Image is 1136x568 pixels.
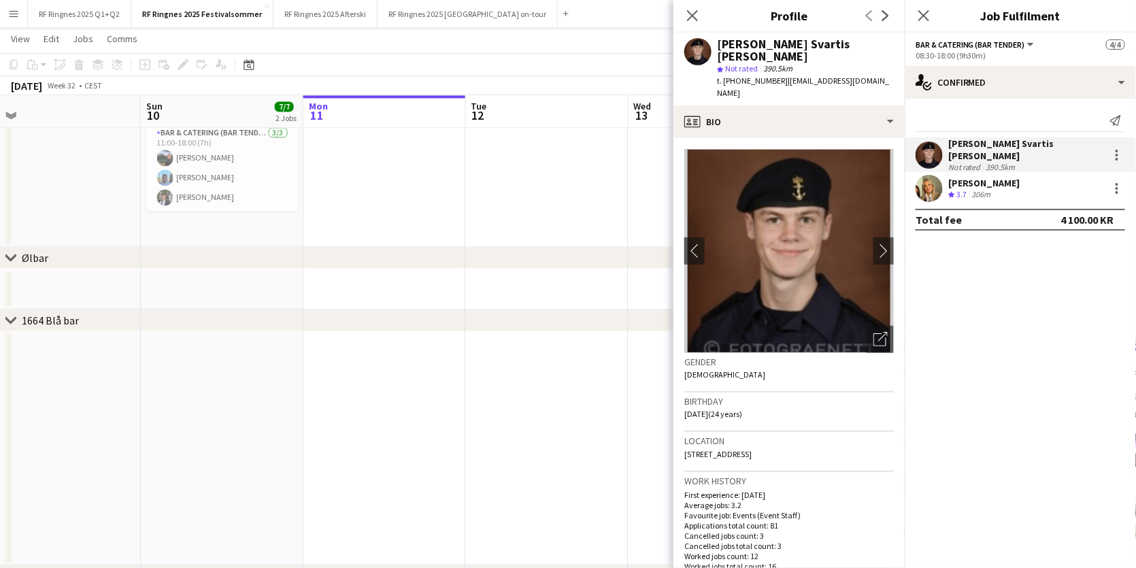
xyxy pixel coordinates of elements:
a: Jobs [67,30,99,48]
span: Sun [146,100,163,112]
div: 2 Jobs [275,113,297,123]
span: Jobs [73,33,93,45]
span: [STREET_ADDRESS] [684,449,752,459]
span: [DATE] (24 years) [684,409,742,419]
span: | [EMAIL_ADDRESS][DOMAIN_NAME] [717,76,889,98]
span: 13 [632,107,652,123]
div: 390.5km [984,162,1018,172]
a: Edit [38,30,65,48]
app-card-role: Bar & Catering (Bar Tender)3/311:00-18:00 (7h)[PERSON_NAME][PERSON_NAME][PERSON_NAME] [146,125,299,211]
span: 10 [144,107,163,123]
span: t. [PHONE_NUMBER] [717,76,788,86]
p: Favourite job: Events (Event Staff) [684,510,894,520]
div: Open photos pop-in [867,326,894,353]
span: 3.7 [956,189,967,199]
div: 306m [969,189,994,201]
h3: Job Fulfilment [905,7,1136,24]
p: Applications total count: 81 [684,520,894,531]
img: Crew avatar or photo [684,149,894,353]
span: Week 32 [45,80,79,90]
span: [DEMOGRAPHIC_DATA] [684,369,765,380]
span: Tue [471,100,487,112]
div: CEST [84,80,102,90]
h3: Birthday [684,395,894,407]
h3: Gender [684,356,894,368]
div: Bio [673,105,905,138]
div: [PERSON_NAME] [948,177,1020,189]
button: RF Ringnes 2025 Festivalsommer [131,1,273,27]
span: Edit [44,33,59,45]
button: Bar & Catering (Bar Tender) [916,39,1036,50]
div: Ølbar [22,251,48,265]
h3: Location [684,435,894,447]
div: Confirmed [905,66,1136,99]
div: Not rated [948,162,984,172]
h3: Work history [684,475,894,487]
button: RF Ringnes 2025 Afterski [273,1,378,27]
a: View [5,30,35,48]
div: 4 100.00 KR [1061,213,1114,227]
div: 08:30-18:00 (9h30m) [916,50,1125,61]
div: [PERSON_NAME] Svartis [PERSON_NAME] [717,38,894,63]
p: Average jobs: 3.2 [684,500,894,510]
div: Total fee [916,213,962,227]
div: 1664 Blå bar [22,314,79,327]
span: 390.5km [761,63,795,73]
button: RF Ringnes 2025 [GEOGRAPHIC_DATA] on-tour [378,1,558,27]
span: 4/4 [1106,39,1125,50]
span: 11 [307,107,328,123]
span: Comms [107,33,137,45]
div: [DATE] [11,79,42,93]
span: 7/7 [275,101,294,112]
button: RF Ringnes 2025 Q1+Q2 [28,1,131,27]
h3: Profile [673,7,905,24]
div: [PERSON_NAME] Svartis [PERSON_NAME] [948,137,1103,162]
p: Cancelled jobs total count: 3 [684,541,894,551]
span: Bar & Catering (Bar Tender) [916,39,1025,50]
span: Not rated [725,63,758,73]
a: Comms [101,30,143,48]
span: Wed [634,100,652,112]
span: 12 [469,107,487,123]
p: Cancelled jobs count: 3 [684,531,894,541]
p: Worked jobs count: 12 [684,551,894,561]
span: Mon [309,100,328,112]
p: First experience: [DATE] [684,490,894,500]
span: View [11,33,30,45]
